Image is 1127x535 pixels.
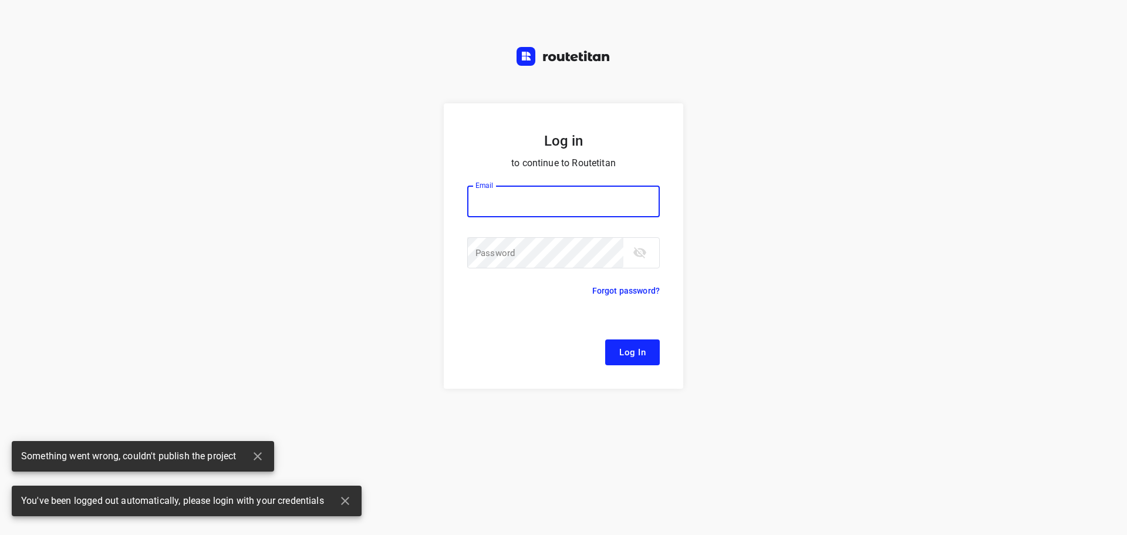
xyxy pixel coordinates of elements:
button: Log In [605,339,660,365]
span: Log In [619,345,646,360]
span: You've been logged out automatically, please login with your credentials [21,494,324,508]
button: toggle password visibility [628,241,652,264]
p: Forgot password? [592,284,660,298]
img: Routetitan [517,47,610,66]
span: Something went wrong, couldn't publish the project [21,450,237,463]
p: to continue to Routetitan [467,155,660,171]
h5: Log in [467,132,660,150]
